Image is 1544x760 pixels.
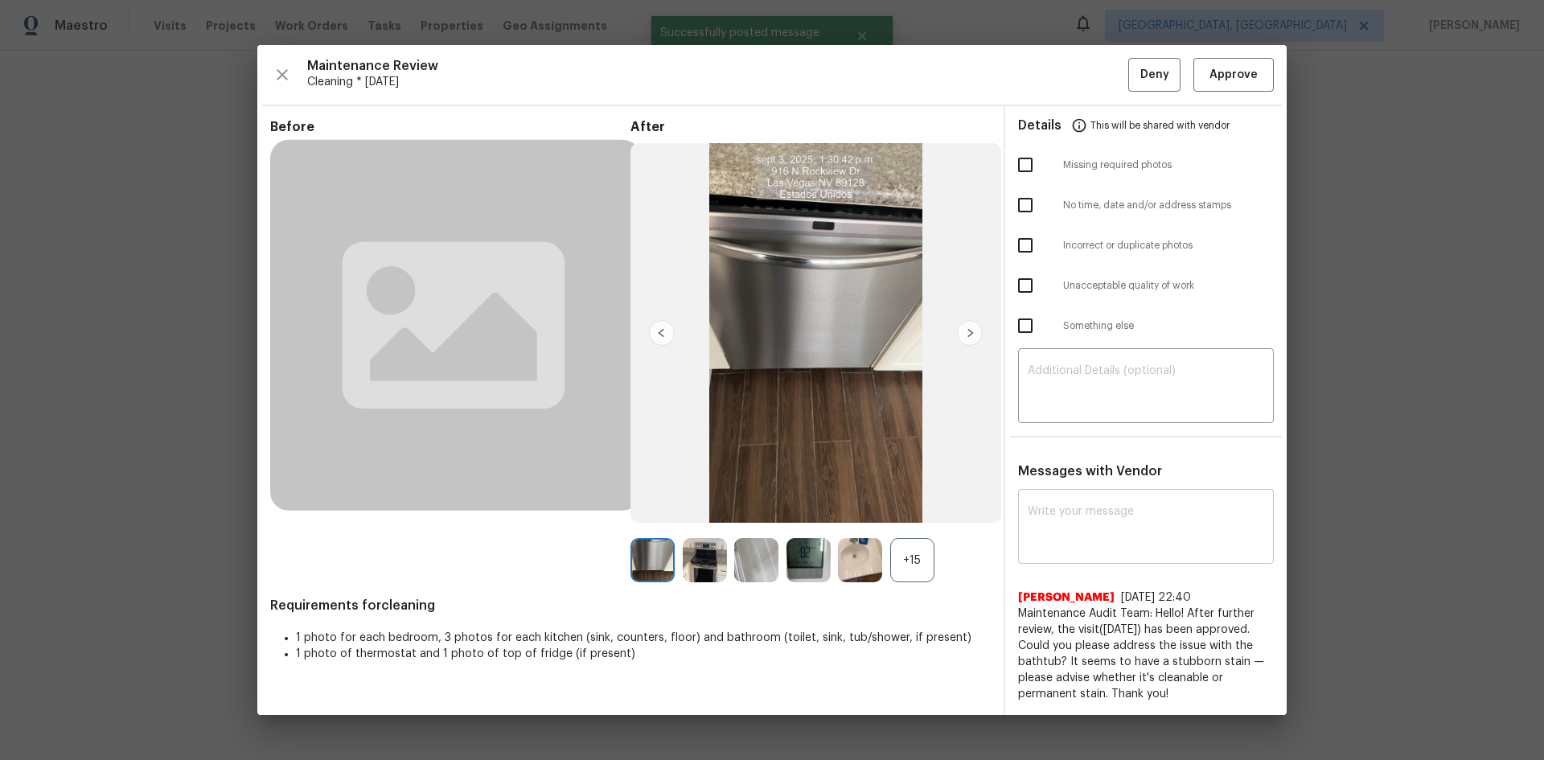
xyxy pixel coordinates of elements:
span: Approve [1209,65,1258,85]
span: No time, date and/or address stamps [1063,199,1274,212]
span: Cleaning * [DATE] [307,74,1128,90]
span: Requirements for cleaning [270,598,991,614]
div: Unacceptable quality of work [1005,265,1287,306]
div: Something else [1005,306,1287,346]
span: Deny [1140,65,1169,85]
span: After [630,119,991,135]
div: Incorrect or duplicate photos [1005,225,1287,265]
span: [PERSON_NAME] [1018,590,1115,606]
span: Maintenance Review [307,58,1128,74]
div: No time, date and/or address stamps [1005,185,1287,225]
span: Unacceptable quality of work [1063,279,1274,293]
span: Before [270,119,630,135]
button: Deny [1128,58,1181,92]
div: Missing required photos [1005,145,1287,185]
img: right-chevron-button-url [957,320,983,346]
img: left-chevron-button-url [649,320,675,346]
span: Messages with Vendor [1018,465,1162,478]
div: +15 [890,538,934,582]
li: 1 photo for each bedroom, 3 photos for each kitchen (sink, counters, floor) and bathroom (toilet,... [296,630,991,646]
span: Maintenance Audit Team: Hello! After further review, the visit([DATE]) has been approved. Could y... [1018,606,1274,702]
span: Details [1018,106,1061,145]
span: Something else [1063,319,1274,333]
button: Approve [1193,58,1274,92]
li: 1 photo of thermostat and 1 photo of top of fridge (if present) [296,646,991,662]
span: Incorrect or duplicate photos [1063,239,1274,253]
span: Missing required photos [1063,158,1274,172]
span: [DATE] 22:40 [1121,592,1191,603]
span: This will be shared with vendor [1090,106,1230,145]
